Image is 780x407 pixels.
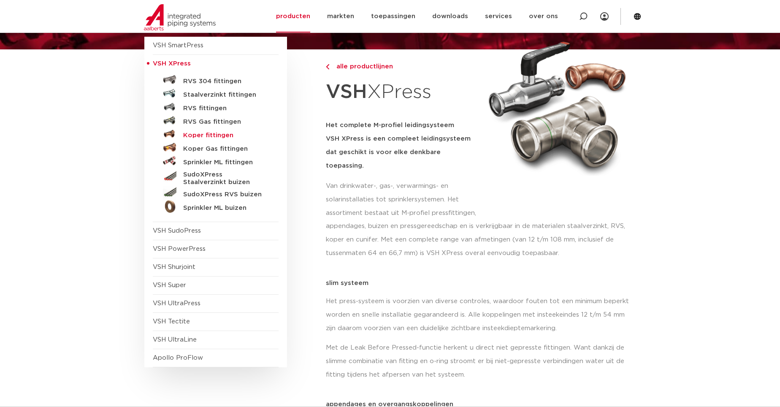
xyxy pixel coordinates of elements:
p: slim systeem [326,280,636,286]
a: RVS Gas fittingen [153,114,279,127]
a: VSH Super [153,282,186,288]
a: VSH SudoPress [153,228,201,234]
a: Sprinkler ML buizen [153,200,279,213]
a: RVS fittingen [153,100,279,114]
a: Apollo ProFlow [153,355,203,361]
h5: RVS 304 fittingen [183,78,267,85]
a: VSH PowerPress [153,246,206,252]
h5: RVS Gas fittingen [183,118,267,126]
h5: Sprinkler ML buizen [183,204,267,212]
a: VSH SmartPress [153,42,203,49]
a: Koper Gas fittingen [153,141,279,154]
a: VSH UltraPress [153,300,200,307]
h5: SudoXPress Staalverzinkt buizen [183,171,267,186]
span: VSH XPress [153,60,191,67]
p: Met de Leak Before Pressed-functie herkent u direct niet gepresste fittingen. Want dankzij de sli... [326,341,636,382]
img: chevron-right.svg [326,64,329,70]
a: SudoXPress Staalverzinkt buizen [153,168,279,186]
p: Het press-systeem is voorzien van diverse controles, waardoor fouten tot een minimum beperkt word... [326,295,636,335]
p: Van drinkwater-, gas-, verwarmings- en solarinstallaties tot sprinklersystemen. Het assortiment b... [326,179,479,220]
a: VSH UltraLine [153,336,197,343]
a: VSH Tectite [153,318,190,325]
h5: Koper fittingen [183,132,267,139]
span: alle productlijnen [331,63,393,70]
a: Koper fittingen [153,127,279,141]
p: appendages, buizen en pressgereedschap en is verkrijgbaar in de materialen staalverzinkt, RVS, ko... [326,220,636,260]
h5: SudoXPress RVS buizen [183,191,267,198]
h5: RVS fittingen [183,105,267,112]
a: SudoXPress RVS buizen [153,186,279,200]
a: Staalverzinkt fittingen [153,87,279,100]
a: VSH Shurjoint [153,264,195,270]
h5: Sprinkler ML fittingen [183,159,267,166]
h5: Koper Gas fittingen [183,145,267,153]
h1: XPress [326,76,479,109]
a: alle productlijnen [326,62,479,72]
h5: Het complete M-profiel leidingsysteem VSH XPress is een compleet leidingsysteem dat geschikt is v... [326,119,479,173]
strong: VSH [326,82,367,102]
a: Sprinkler ML fittingen [153,154,279,168]
a: RVS 304 fittingen [153,73,279,87]
h5: Staalverzinkt fittingen [183,91,267,99]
